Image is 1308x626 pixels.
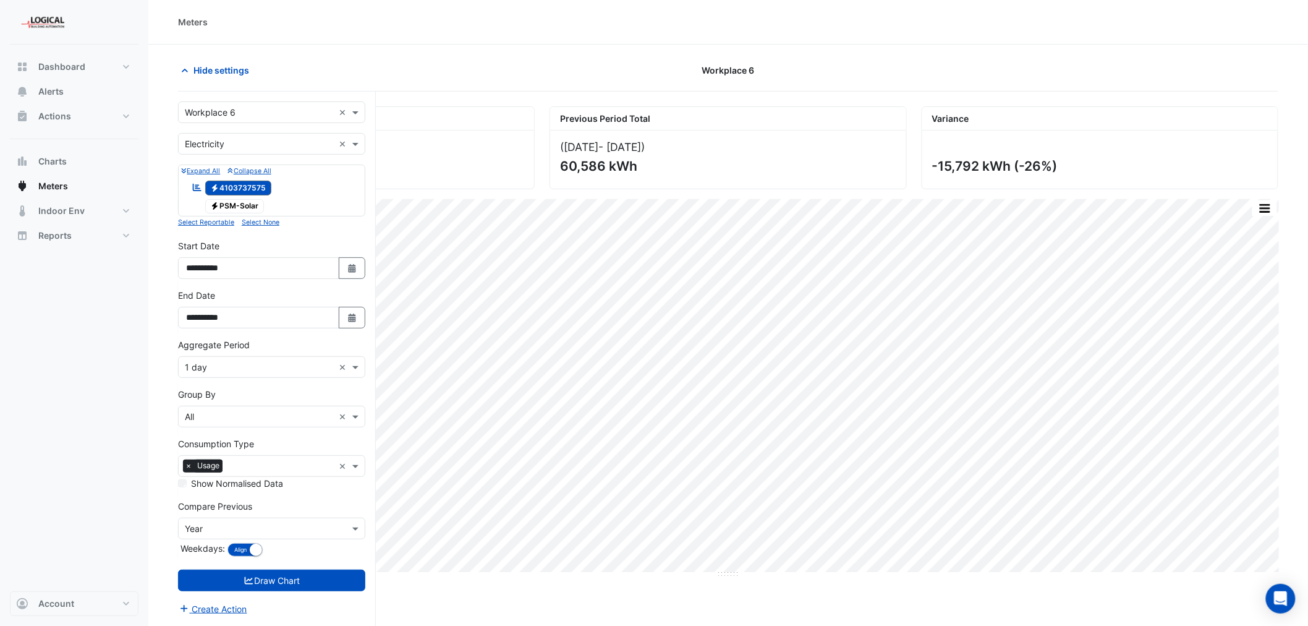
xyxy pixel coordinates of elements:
span: Clear [339,410,349,423]
button: Hide settings [178,59,257,81]
label: Group By [178,388,216,401]
button: Collapse All [227,165,271,176]
div: 60,586 kWh [560,158,893,174]
span: Charts [38,155,67,168]
app-icon: Dashboard [16,61,28,73]
span: Dashboard [38,61,85,73]
button: Account [10,591,138,616]
label: Start Date [178,239,219,252]
app-icon: Reports [16,229,28,242]
fa-icon: Electricity [210,183,219,192]
span: Hide settings [193,64,249,77]
button: More Options [1252,200,1277,216]
span: Clear [339,106,349,119]
span: × [183,460,194,472]
button: Select None [242,217,279,228]
app-icon: Charts [16,155,28,168]
button: Select Reportable [178,217,234,228]
span: - [DATE] [598,140,641,153]
button: Dashboard [10,54,138,79]
span: Usage [194,460,223,472]
div: -15,792 kWh (-26%) [932,158,1265,174]
label: Aggregate Period [178,338,250,351]
span: 4103737575 [205,181,272,195]
div: Open Intercom Messenger [1266,584,1296,614]
fa-icon: Electricity [210,202,219,211]
label: Consumption Type [178,437,254,450]
small: Select Reportable [178,218,234,226]
span: Clear [339,460,349,473]
fa-icon: Reportable [192,182,203,192]
span: Workplace 6 [702,64,754,77]
button: Draw Chart [178,570,365,591]
span: Clear [339,361,349,374]
span: PSM-Solar [205,199,265,214]
span: Meters [38,180,68,192]
span: Indoor Env [38,205,85,217]
button: Create Action [178,602,248,616]
fa-icon: Select Date [347,312,358,323]
span: Account [38,598,74,610]
button: Meters [10,174,138,199]
app-icon: Alerts [16,85,28,98]
label: Weekdays: [178,542,225,555]
button: Charts [10,149,138,174]
div: ([DATE] ) [560,140,896,153]
img: Company Logo [15,10,70,35]
app-icon: Actions [16,110,28,122]
app-icon: Indoor Env [16,205,28,217]
label: End Date [178,289,215,302]
button: Expand All [181,165,220,176]
span: Actions [38,110,71,122]
div: Variance [922,107,1278,131]
div: Meters [178,15,208,28]
label: Show Normalised Data [191,477,283,490]
button: Indoor Env [10,199,138,223]
button: Reports [10,223,138,248]
fa-icon: Select Date [347,263,358,273]
small: Collapse All [227,167,271,175]
div: Previous Period Total [550,107,906,131]
span: Alerts [38,85,64,98]
span: Reports [38,229,72,242]
label: Compare Previous [178,500,252,513]
button: Actions [10,104,138,129]
app-icon: Meters [16,180,28,192]
button: Alerts [10,79,138,104]
small: Expand All [181,167,220,175]
small: Select None [242,218,279,226]
span: Clear [339,137,349,150]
